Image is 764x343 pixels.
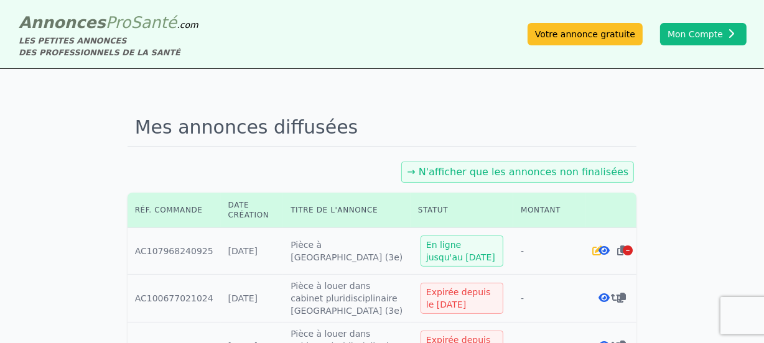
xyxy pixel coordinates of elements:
span: .com [177,20,198,30]
i: Dupliquer l'annonce [617,245,626,255]
i: Arrêter la diffusion de l'annonce [623,245,633,255]
a: → N'afficher que les annonces non finalisées [407,166,628,178]
a: AnnoncesProSanté.com [19,13,198,32]
td: Pièce à [GEOGRAPHIC_DATA] (3e) [283,228,411,275]
a: Votre annonce gratuite [528,23,643,45]
i: Editer l'annonce [593,245,603,255]
div: En ligne jusqu'au [DATE] [421,236,503,267]
th: Statut [411,193,513,228]
td: [DATE] [221,228,284,275]
i: Renouveler la commande [611,293,622,303]
td: - [513,275,585,322]
div: LES PETITES ANNONCES DES PROFESSIONNELS DE LA SANTÉ [19,35,198,58]
h1: Mes annonces diffusées [128,109,637,147]
span: Santé [131,13,177,32]
button: Mon Compte [660,23,747,45]
th: Montant [513,193,585,228]
td: AC100677021024 [128,275,221,322]
span: Pro [106,13,131,32]
div: Expirée depuis le [DATE] [421,283,503,314]
th: Date création [221,193,284,228]
i: Dupliquer l'annonce [617,293,626,303]
td: - [513,228,585,275]
i: Voir l'annonce [599,245,610,255]
th: Titre de l'annonce [283,193,411,228]
td: [DATE] [221,275,284,322]
i: Voir l'annonce [599,293,610,303]
th: Réf. commande [128,193,221,228]
td: Pièce à louer dans cabinet pluridisciplinaire [GEOGRAPHIC_DATA] (3e) [283,275,411,322]
span: Annonces [19,13,106,32]
td: AC107968240925 [128,228,221,275]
